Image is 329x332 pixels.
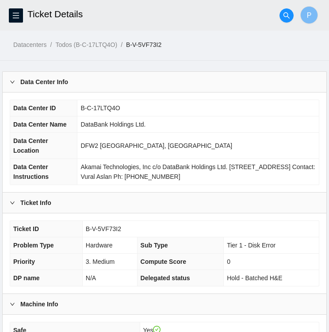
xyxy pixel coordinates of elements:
span: Hold - Batched H&E [227,274,282,282]
span: / [121,41,122,48]
span: N/A [86,274,96,282]
span: Akamai Technologies, Inc c/o DataBank Holdings Ltd. [STREET_ADDRESS] Contact: Vural Aslan Ph: [PH... [80,163,315,180]
span: Data Center Location [13,137,48,154]
b: Data Center Info [20,77,68,87]
span: Compute Score [141,258,186,265]
span: search [280,12,293,19]
span: right [10,301,15,307]
b: Machine Info [20,299,58,309]
span: / [50,41,52,48]
span: B-C-17LTQ4O [80,104,120,112]
span: P [307,10,312,21]
div: Machine Info [3,294,326,314]
span: menu [9,12,23,19]
span: Sub Type [141,242,168,249]
button: search [279,8,294,23]
span: 3. Medium [86,258,115,265]
b: Ticket Info [20,198,51,208]
span: 0 [227,258,230,265]
a: B-V-5VF73I2 [126,41,161,48]
span: Tier 1 - Disk Error [227,242,275,249]
a: Datacenters [13,41,46,48]
button: P [300,6,318,24]
span: DFW2 [GEOGRAPHIC_DATA], [GEOGRAPHIC_DATA] [80,142,232,149]
div: Data Center Info [3,72,326,92]
span: DP name [13,274,40,282]
div: Ticket Info [3,193,326,213]
a: Todos (B-C-17LTQ4O) [55,41,117,48]
span: Data Center ID [13,104,56,112]
span: Delegated status [141,274,190,282]
span: Problem Type [13,242,54,249]
span: Hardware [86,242,113,249]
span: Data Center Instructions [13,163,49,180]
span: B-V-5VF73I2 [86,225,121,232]
span: Ticket ID [13,225,39,232]
span: right [10,79,15,85]
button: menu [9,8,23,23]
span: right [10,200,15,205]
span: DataBank Holdings Ltd. [80,121,145,128]
span: Data Center Name [13,121,67,128]
span: Priority [13,258,35,265]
